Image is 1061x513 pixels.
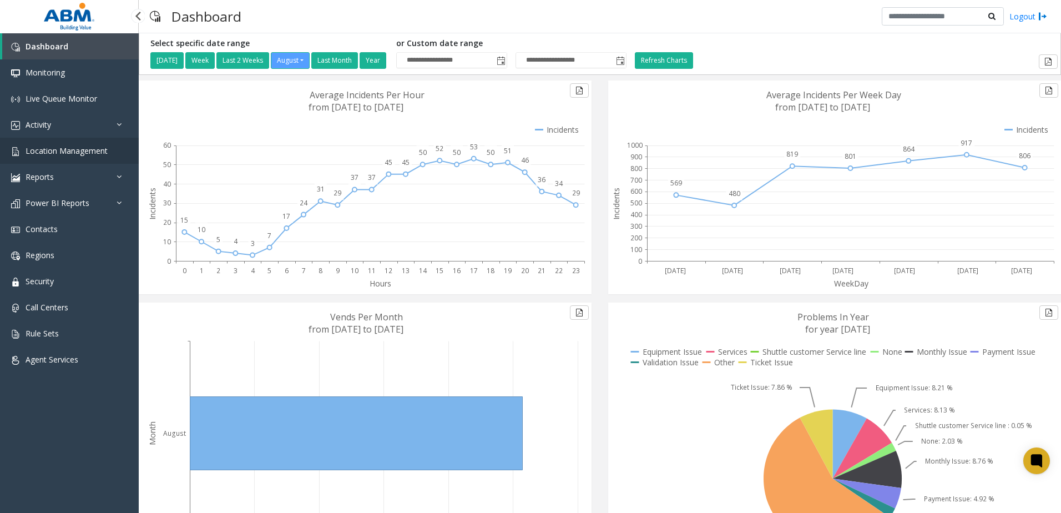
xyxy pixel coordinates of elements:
text: 1000 [627,140,643,150]
text: 10 [163,237,171,247]
text: 0 [167,256,171,266]
text: 819 [786,149,798,159]
text: [DATE] [1011,266,1032,275]
text: Payment Issue: 4.92 % [924,494,994,504]
text: Average Incidents Per Hour [310,89,425,101]
text: 801 [845,152,856,161]
text: 29 [334,188,341,198]
img: logout [1038,11,1047,22]
text: 29 [572,188,580,198]
text: 8 [319,266,322,275]
text: 400 [630,210,642,219]
text: August [163,429,186,438]
text: 2 [216,266,220,275]
text: 6 [285,266,289,275]
text: [DATE] [665,266,686,275]
img: 'icon' [11,225,20,234]
text: 22 [555,266,563,275]
button: Last 2 Weeks [216,52,269,69]
text: Monthly Issue: 8.76 % [925,456,993,466]
text: [DATE] [957,266,978,275]
text: None: 2.03 % [921,436,963,446]
text: [DATE] [722,266,743,275]
text: 37 [368,173,376,182]
text: 3 [251,239,255,248]
h5: Select specific date range [150,39,388,48]
img: 'icon' [11,252,20,260]
h5: or Custom date range [396,39,627,48]
img: 'icon' [11,304,20,313]
img: 'icon' [11,121,20,130]
span: Monitoring [26,67,65,78]
text: Vends Per Month [330,311,403,323]
text: 52 [436,144,443,153]
text: 46 [521,155,529,165]
text: 14 [419,266,427,275]
text: 16 [453,266,461,275]
button: [DATE] [150,52,184,69]
button: Export to pdf [570,83,589,98]
text: 50 [487,148,494,157]
span: Call Centers [26,302,68,313]
text: Equipment Issue: 8.21 % [876,383,953,393]
text: 37 [351,173,358,182]
text: from [DATE] to [DATE] [309,101,403,113]
text: WeekDay [834,278,869,289]
img: 'icon' [11,199,20,208]
text: 5 [216,235,220,244]
text: 7 [267,231,271,240]
text: 15 [180,215,188,225]
text: 800 [630,164,642,173]
text: from [DATE] to [DATE] [775,101,870,113]
text: 1 [200,266,204,275]
text: 50 [453,148,461,157]
text: 60 [163,140,171,150]
text: 20 [521,266,529,275]
text: 4 [251,266,255,275]
span: Dashboard [26,41,68,52]
text: for year [DATE] [805,323,870,335]
text: 30 [163,198,171,208]
text: 600 [630,187,642,196]
text: 0 [638,256,642,266]
text: Month [147,421,158,445]
button: Export to pdf [1039,83,1058,98]
button: Year [360,52,386,69]
text: 24 [300,198,308,208]
img: 'icon' [11,95,20,104]
text: 13 [402,266,410,275]
button: Export to pdf [1039,305,1058,320]
text: Shuttle customer Service line : 0.05 % [915,421,1032,430]
text: 20 [163,218,171,227]
text: Hours [370,278,391,289]
text: 4 [234,237,238,246]
text: Services: 8.13 % [904,405,955,415]
text: 100 [630,245,642,254]
text: 50 [163,160,171,169]
text: Incidents [147,188,158,220]
text: 51 [504,146,512,155]
text: 19 [504,266,512,275]
button: Week [185,52,215,69]
img: 'icon' [11,173,20,182]
span: Agent Services [26,354,78,365]
text: 864 [903,144,915,154]
text: [DATE] [780,266,801,275]
text: 569 [670,178,682,188]
text: 9 [336,266,340,275]
text: 480 [729,189,740,198]
span: Power BI Reports [26,198,89,208]
span: Contacts [26,224,58,234]
button: Export to pdf [570,305,589,320]
button: Refresh Charts [635,52,693,69]
text: Incidents [611,188,622,220]
text: 31 [317,184,325,194]
text: 500 [630,198,642,208]
span: Security [26,276,54,286]
text: from [DATE] to [DATE] [309,323,403,335]
img: 'icon' [11,69,20,78]
text: 10 [351,266,358,275]
span: Rule Sets [26,328,59,339]
text: 700 [630,175,642,185]
text: 806 [1019,151,1030,160]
